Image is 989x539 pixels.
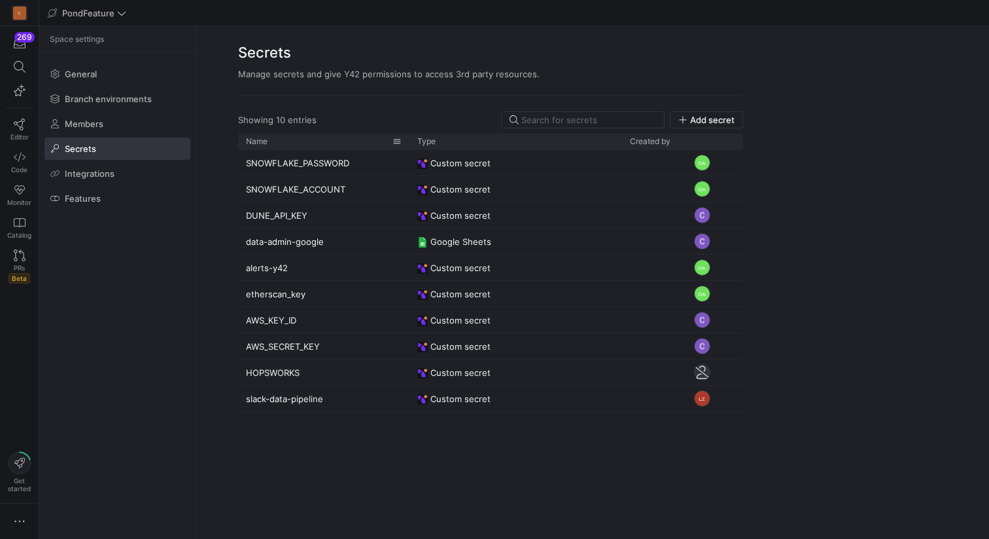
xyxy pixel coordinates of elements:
div: Press SPACE to select this row. [238,281,808,307]
a: Monitor [5,179,33,212]
div: DA [694,259,710,276]
div: SNOWFLAKE_ACCOUNT [238,176,409,202]
div: AWS_SECRET_KEY [238,333,409,359]
a: Secrets [44,138,190,160]
span: Code [11,166,27,174]
div: etherscan_key [238,281,409,307]
img: undefined [417,211,428,221]
img: undefined [417,185,428,195]
img: undefined [417,368,428,379]
div: HOPSWORKS [238,360,409,385]
a: Code [5,146,33,179]
a: Members [44,113,190,135]
div: Press SPACE to select this row. [238,150,808,176]
span: Catalog [7,231,31,239]
a: Features [44,187,190,210]
span: Custom secret [430,334,491,360]
a: Branch environments [44,88,190,110]
span: Integrations [65,168,114,179]
span: Secrets [65,143,96,154]
div: data-admin-google [238,229,409,254]
div: slack-data-pipeline [238,386,409,411]
span: Add secret [690,115,735,125]
input: Search for secrets [521,115,656,125]
span: Custom secret [430,177,491,202]
a: C [5,2,33,24]
img: https://lh3.googleusercontent.com/a/ACg8ocL5hHIcNgxjrjDvW2IB9Zc3OMw20Wvong8C6gpurw_crp9hOg=s96-c [694,312,710,328]
div: Press SPACE to select this row. [238,229,808,255]
img: https://lh3.googleusercontent.com/a/ACg8ocL5hHIcNgxjrjDvW2IB9Zc3OMw20Wvong8C6gpurw_crp9hOg=s96-c [694,338,710,354]
span: PondFeature [62,8,114,18]
span: Custom secret [430,203,491,229]
button: 269 [5,31,33,55]
img: undefined [417,263,428,274]
span: Space settings [50,35,104,44]
div: AWS_KEY_ID [238,307,409,333]
div: DA [694,286,710,302]
a: General [44,63,190,85]
div: DUNE_API_KEY [238,202,409,228]
h2: Secrets [238,42,743,64]
span: Beta [9,273,30,284]
div: SNOWFLAKE_PASSWORD [238,150,409,176]
div: Press SPACE to select this row. [238,202,808,229]
span: Google Sheets [430,229,491,255]
img: https://lh3.googleusercontent.com/a/ACg8ocL5hHIcNgxjrjDvW2IB9Zc3OMw20Wvong8C6gpurw_crp9hOg=s96-c [694,233,710,250]
div: DA [694,181,710,197]
span: Custom secret [430,308,491,333]
span: Monitor [7,198,31,206]
span: Get started [8,477,31,493]
span: Members [65,119,103,129]
img: undefined [417,289,428,300]
div: Press SPACE to select this row. [238,176,808,202]
div: Press SPACE to select this row. [238,386,808,412]
div: alerts-y42 [238,255,409,280]
button: PondFeature [44,5,130,22]
span: Editor [10,133,29,141]
div: Press SPACE to select this row. [238,360,808,386]
span: General [65,69,97,79]
div: Press SPACE to select this row. [238,307,808,333]
img: undefined [417,237,428,248]
div: Showing 10 entries [238,115,317,125]
div: Press SPACE to select this row. [238,255,808,281]
a: PRsBeta [5,244,33,289]
img: https://lh3.googleusercontent.com/a/ACg8ocL5hHIcNgxjrjDvW2IB9Zc3OMw20Wvong8C6gpurw_crp9hOg=s96-c [694,207,710,223]
span: Custom secret [430,360,491,386]
span: Features [65,193,101,204]
div: Manage secrets and give Y42 permissions to access 3rd party resources. [238,69,743,79]
span: Custom secret [430,255,491,281]
img: undefined [417,158,428,169]
a: Integrations [44,162,190,185]
a: Catalog [5,212,33,244]
button: Add secret [670,111,743,128]
span: Created by [630,137,670,146]
span: Custom secret [430,282,491,307]
span: Branch environments [65,94,152,104]
img: undefined [417,342,428,352]
div: 269 [14,32,35,43]
div: C [13,7,26,20]
button: Getstarted [5,447,33,498]
a: Editor [5,113,33,146]
span: Name [246,137,268,146]
div: DA [694,155,710,171]
span: Custom secret [430,386,491,412]
div: Press SPACE to select this row. [238,333,808,360]
img: undefined [417,316,428,326]
span: PRs [14,264,25,272]
span: Custom secret [430,151,491,176]
div: LZ [694,390,710,407]
span: Type [417,137,436,146]
img: undefined [417,394,428,405]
